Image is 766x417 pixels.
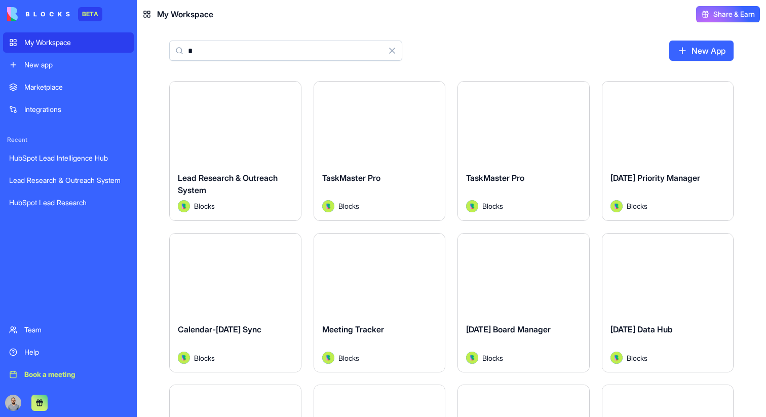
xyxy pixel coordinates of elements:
[482,353,503,363] span: Blocks
[602,81,734,221] a: [DATE] Priority ManagerAvatarBlocks
[7,7,102,21] a: BETA
[466,324,551,334] span: [DATE] Board Manager
[627,353,647,363] span: Blocks
[194,201,215,211] span: Blocks
[696,6,760,22] button: Share & Earn
[338,353,359,363] span: Blocks
[466,200,478,212] img: Avatar
[9,153,128,163] div: HubSpot Lead Intelligence Hub
[78,7,102,21] div: BETA
[5,395,21,411] img: image_123650291_bsq8ao.jpg
[9,175,128,185] div: Lead Research & Outreach System
[602,233,734,373] a: [DATE] Data HubAvatarBlocks
[24,104,128,115] div: Integrations
[466,352,478,364] img: Avatar
[24,369,128,380] div: Book a meeting
[178,200,190,212] img: Avatar
[24,60,128,70] div: New app
[627,201,647,211] span: Blocks
[7,7,70,21] img: logo
[157,8,213,20] span: My Workspace
[3,99,134,120] a: Integrations
[3,55,134,75] a: New app
[610,352,623,364] img: Avatar
[169,81,301,221] a: Lead Research & Outreach SystemAvatarBlocks
[669,41,734,61] a: New App
[322,352,334,364] img: Avatar
[3,320,134,340] a: Team
[3,136,134,144] span: Recent
[24,325,128,335] div: Team
[610,200,623,212] img: Avatar
[24,82,128,92] div: Marketplace
[457,233,590,373] a: [DATE] Board ManagerAvatarBlocks
[178,352,190,364] img: Avatar
[9,198,128,208] div: HubSpot Lead Research
[466,173,524,183] span: TaskMaster Pro
[178,324,261,334] span: Calendar-[DATE] Sync
[194,353,215,363] span: Blocks
[3,364,134,385] a: Book a meeting
[322,173,380,183] span: TaskMaster Pro
[322,324,384,334] span: Meeting Tracker
[24,347,128,357] div: Help
[3,342,134,362] a: Help
[314,233,446,373] a: Meeting TrackerAvatarBlocks
[610,173,700,183] span: [DATE] Priority Manager
[610,324,673,334] span: [DATE] Data Hub
[3,148,134,168] a: HubSpot Lead Intelligence Hub
[457,81,590,221] a: TaskMaster ProAvatarBlocks
[24,37,128,48] div: My Workspace
[482,201,503,211] span: Blocks
[322,200,334,212] img: Avatar
[169,233,301,373] a: Calendar-[DATE] SyncAvatarBlocks
[338,201,359,211] span: Blocks
[314,81,446,221] a: TaskMaster ProAvatarBlocks
[3,32,134,53] a: My Workspace
[3,193,134,213] a: HubSpot Lead Research
[3,77,134,97] a: Marketplace
[3,170,134,191] a: Lead Research & Outreach System
[178,173,278,195] span: Lead Research & Outreach System
[713,9,755,19] span: Share & Earn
